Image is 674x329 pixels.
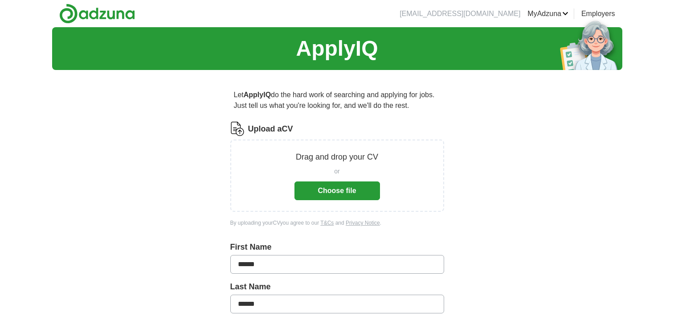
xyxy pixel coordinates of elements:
[294,181,380,200] button: Choose file
[230,219,444,227] div: By uploading your CV you agree to our and .
[296,33,378,65] h1: ApplyIQ
[400,8,520,19] li: [EMAIL_ADDRESS][DOMAIN_NAME]
[527,8,568,19] a: MyAdzuna
[230,122,245,136] img: CV Icon
[59,4,135,24] img: Adzuna logo
[244,91,271,99] strong: ApplyIQ
[320,220,334,226] a: T&Cs
[334,167,339,176] span: or
[346,220,380,226] a: Privacy Notice
[248,123,293,135] label: Upload a CV
[230,281,444,293] label: Last Name
[581,8,615,19] a: Employers
[230,86,444,115] p: Let do the hard work of searching and applying for jobs. Just tell us what you're looking for, an...
[230,241,444,253] label: First Name
[296,151,378,163] p: Drag and drop your CV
